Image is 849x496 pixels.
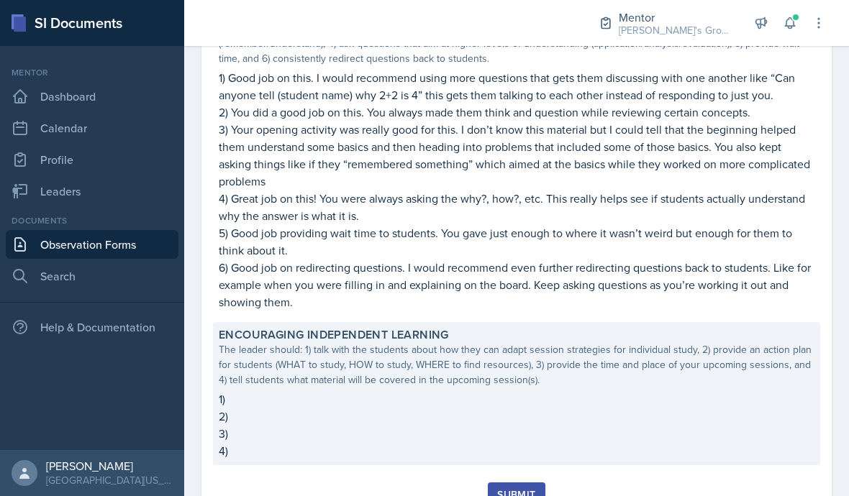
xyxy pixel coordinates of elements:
[6,114,178,142] a: Calendar
[219,442,814,459] p: 4)
[6,82,178,111] a: Dashboard
[46,473,173,487] div: [GEOGRAPHIC_DATA][US_STATE] in [GEOGRAPHIC_DATA]
[46,459,173,473] div: [PERSON_NAME]
[6,262,178,290] a: Search
[219,342,814,387] div: The leader should: 1) talk with the students about how they can adapt session strategies for indi...
[219,69,814,104] p: 1) Good job on this. I would recommend using more questions that gets them discussing with one an...
[219,328,449,342] label: Encouraging Independent Learning
[6,230,178,259] a: Observation Forms
[219,408,814,425] p: 2)
[219,259,814,311] p: 6) Good job on redirecting questions. I would recommend even further redirecting questions back t...
[219,224,814,259] p: 5) Good job providing wait time to students. You gave just enough to where it wasn’t weird but en...
[619,23,734,38] div: [PERSON_NAME]'s Group / Fall 2025
[6,177,178,206] a: Leaders
[6,214,178,227] div: Documents
[219,190,814,224] p: 4) Great job on this! You were always asking the why?, how?, etc. This really helps see if studen...
[219,425,814,442] p: 3)
[219,104,814,121] p: 2) You did a good job on this. You always made them think and question while reviewing certain co...
[219,390,814,408] p: 1)
[6,145,178,174] a: Profile
[219,121,814,190] p: 3) Your opening activity was really good for this. I don’t know this material but I could tell th...
[619,9,734,26] div: Mentor
[6,313,178,341] div: Help & Documentation
[6,66,178,79] div: Mentor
